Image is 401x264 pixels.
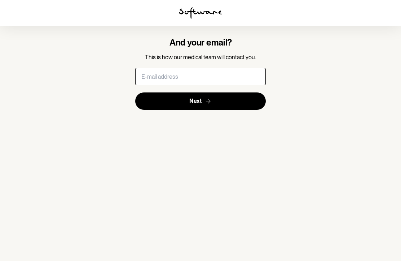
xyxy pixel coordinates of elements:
img: software logo [179,10,222,22]
span: Next [189,100,202,107]
input: E-mail address [135,71,266,88]
button: Next [135,95,266,113]
h4: And your email? [135,40,266,51]
p: This is how our medical team will contact you. [135,57,266,64]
